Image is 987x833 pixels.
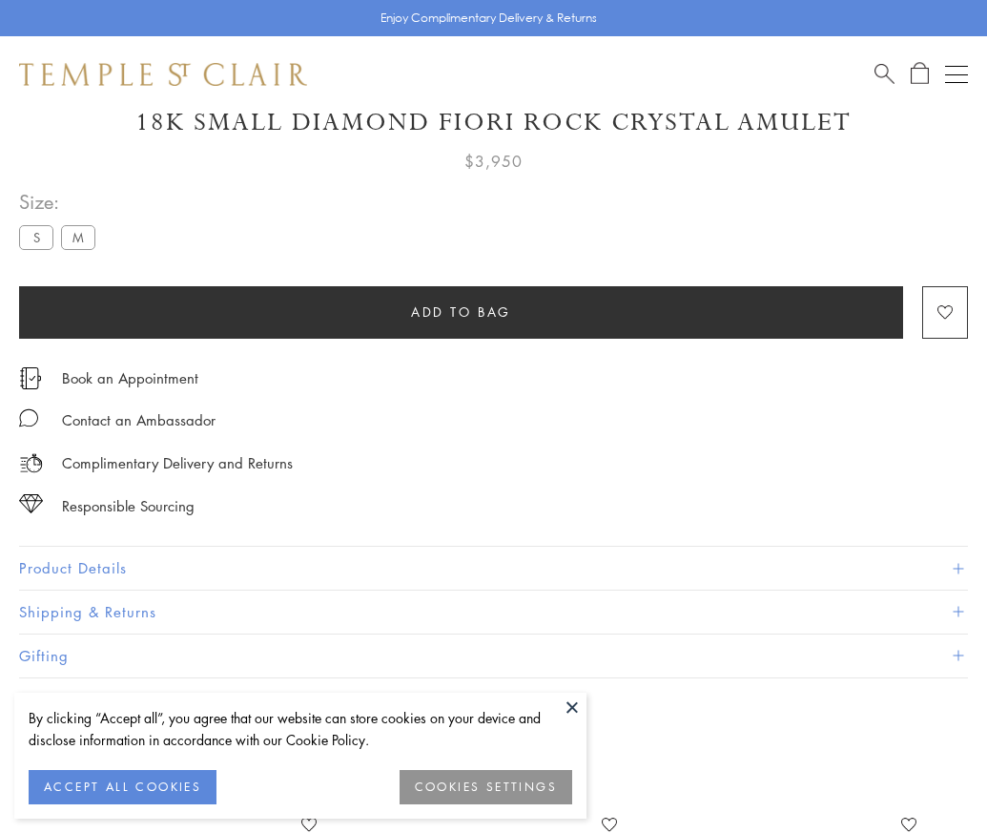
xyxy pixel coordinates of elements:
button: Gifting [19,635,968,677]
img: MessageIcon-01_2.svg [19,408,38,427]
span: Add to bag [411,302,511,323]
p: Enjoy Complimentary Delivery & Returns [380,9,597,28]
button: ACCEPT ALL COOKIES [29,770,216,804]
img: icon_sourcing.svg [19,494,43,513]
div: Contact an Ambassador [62,408,216,432]
div: By clicking “Accept all”, you agree that our website can store cookies on your device and disclos... [29,707,572,751]
span: Size: [19,186,103,218]
a: Search [874,62,894,86]
button: Open navigation [945,63,968,86]
button: COOKIES SETTINGS [400,770,572,804]
img: icon_appointment.svg [19,367,42,389]
img: icon_delivery.svg [19,451,43,475]
a: Book an Appointment [62,367,198,388]
a: Open Shopping Bag [911,62,929,86]
span: $3,950 [464,149,523,174]
button: Add to bag [19,286,903,339]
button: Product Details [19,547,968,590]
button: Shipping & Returns [19,591,968,634]
label: S [19,225,53,249]
p: Complimentary Delivery and Returns [62,451,293,475]
h1: 18K Small Diamond Fiori Rock Crystal Amulet [19,106,968,139]
img: Temple St. Clair [19,63,307,86]
div: Responsible Sourcing [62,494,195,518]
label: M [61,225,95,249]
